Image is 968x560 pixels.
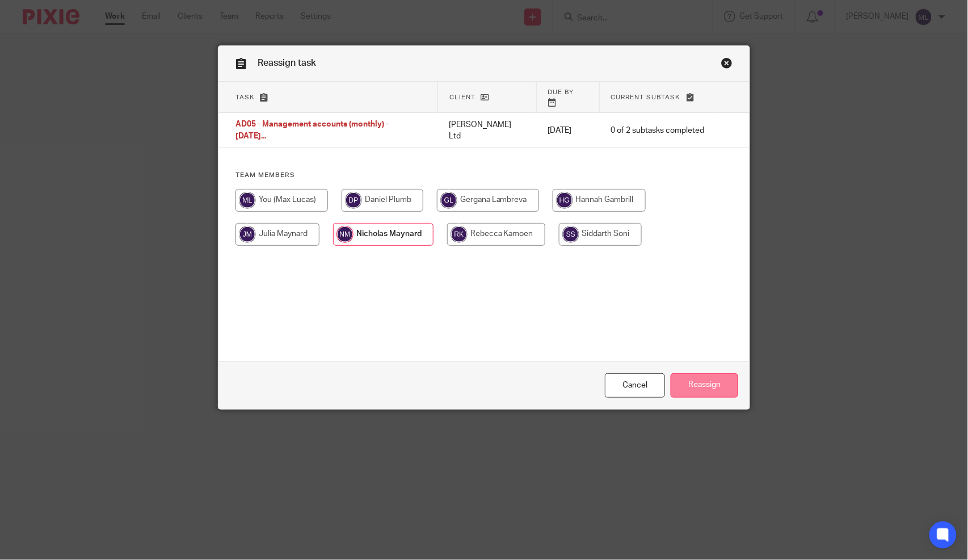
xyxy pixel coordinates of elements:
span: AD05 - Management accounts (monthly) - [DATE]... [235,121,389,141]
a: Close this dialog window [605,373,665,398]
td: 0 of 2 subtasks completed [599,113,716,148]
span: Task [235,94,255,100]
input: Reassign [671,373,738,398]
span: Due by [548,89,574,95]
p: [PERSON_NAME] Ltd [449,119,525,142]
p: [DATE] [548,125,588,136]
a: Close this dialog window [721,57,733,73]
span: Current subtask [611,94,681,100]
h4: Team members [235,171,733,180]
span: Client [449,94,475,100]
span: Reassign task [258,58,316,68]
